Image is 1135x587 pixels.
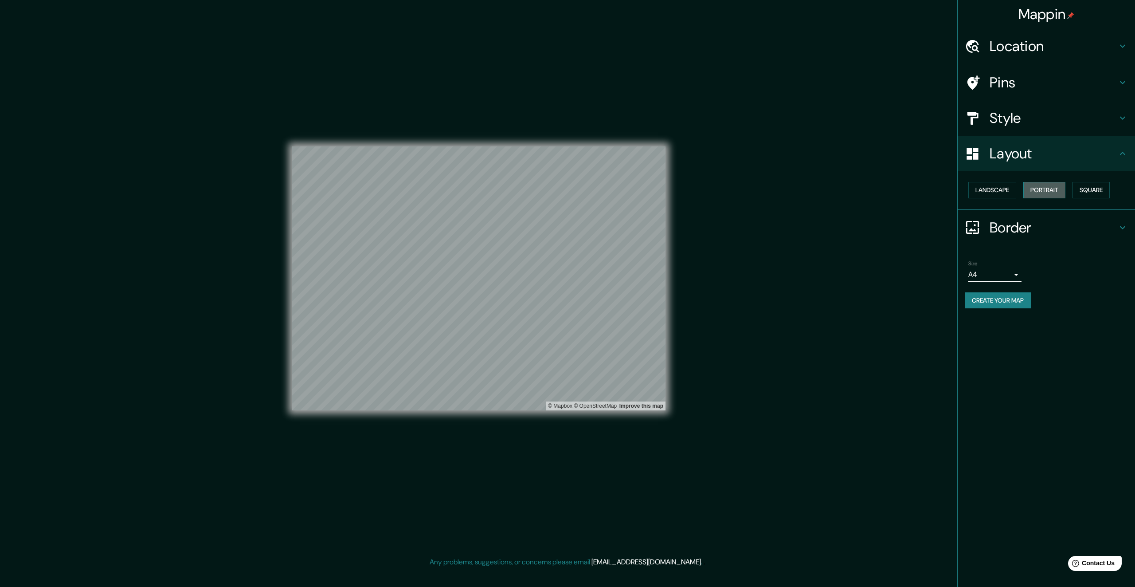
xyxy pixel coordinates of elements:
div: Border [958,210,1135,245]
button: Square [1072,182,1110,198]
canvas: Map [292,146,665,410]
a: OpenStreetMap [574,403,617,409]
button: Portrait [1023,182,1065,198]
iframe: Help widget launcher [1056,552,1125,577]
a: Mapbox [548,403,572,409]
img: pin-icon.png [1067,12,1074,19]
h4: Layout [990,145,1117,162]
h4: Border [990,219,1117,236]
div: A4 [968,268,1021,282]
button: Landscape [968,182,1016,198]
h4: Pins [990,74,1117,91]
div: Pins [958,65,1135,100]
div: . [704,557,705,567]
p: Any problems, suggestions, or concerns please email . [430,557,702,567]
label: Size [968,260,978,267]
div: . [702,557,704,567]
div: Style [958,100,1135,136]
a: [EMAIL_ADDRESS][DOMAIN_NAME] [591,557,701,567]
div: Layout [958,136,1135,171]
a: Map feedback [619,403,663,409]
h4: Mappin [1018,5,1075,23]
div: Location [958,28,1135,64]
h4: Style [990,109,1117,127]
h4: Location [990,37,1117,55]
button: Create your map [965,292,1031,309]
